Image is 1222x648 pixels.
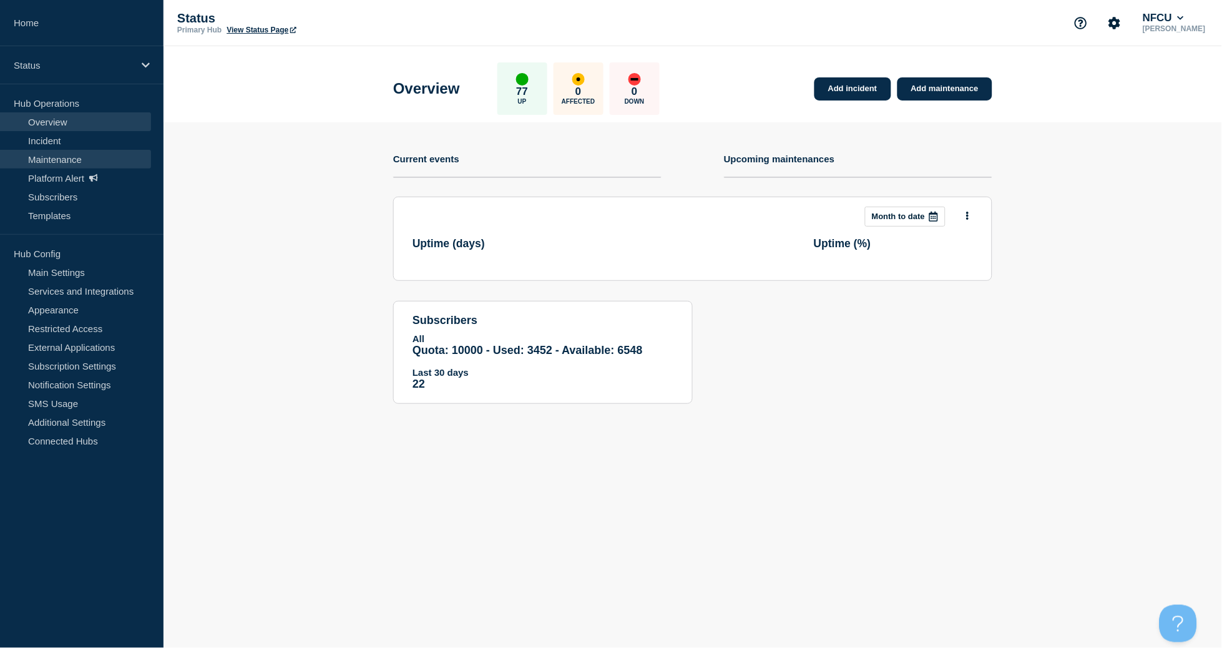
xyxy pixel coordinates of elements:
button: NFCU [1140,12,1186,24]
p: Last 30 days [413,367,673,378]
p: 0 [575,86,581,98]
div: down [628,73,641,86]
h4: subscribers [413,314,673,327]
p: 22 [413,378,673,391]
p: Status [14,60,134,71]
a: Add maintenance [897,77,992,101]
button: Month to date [865,207,946,227]
p: Up [518,98,527,105]
button: Support [1068,10,1094,36]
iframe: Help Scout Beacon - Open [1160,605,1197,642]
p: Down [625,98,645,105]
a: View Status Page [227,26,296,34]
p: [PERSON_NAME] [1140,24,1208,33]
p: 77 [516,86,528,98]
h4: Upcoming maintenances [724,154,835,164]
h1: Overview [393,80,460,97]
p: Status [177,11,427,26]
span: Quota: 10000 - Used: 3452 - Available: 6548 [413,344,643,356]
p: Month to date [872,212,925,221]
p: Affected [562,98,595,105]
h3: Uptime ( % ) [814,237,871,250]
p: 0 [632,86,637,98]
h4: Current events [393,154,459,164]
div: up [516,73,529,86]
h3: Uptime ( days ) [413,237,485,250]
div: affected [572,73,585,86]
button: Account settings [1102,10,1128,36]
p: All [413,333,673,344]
p: Primary Hub [177,26,222,34]
a: Add incident [814,77,891,101]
